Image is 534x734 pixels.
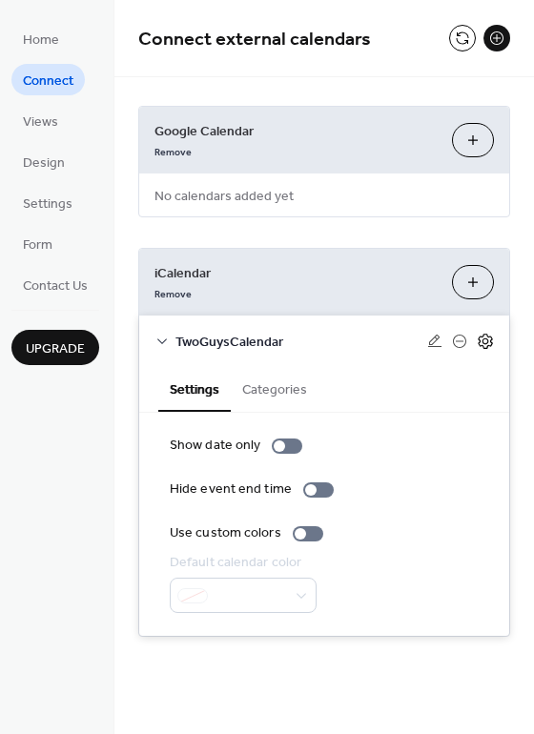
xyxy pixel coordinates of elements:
span: Connect external calendars [138,21,371,58]
button: Settings [158,366,231,412]
a: Form [11,228,64,259]
span: Connect [23,71,73,92]
span: Settings [23,194,72,214]
div: Use custom colors [170,523,281,543]
div: Show date only [170,436,260,456]
span: Form [23,235,52,255]
a: Design [11,146,76,177]
span: TwoGuysCalendar [175,333,427,353]
div: Default calendar color [170,553,313,573]
div: Hide event end time [170,479,292,500]
span: Home [23,31,59,51]
span: Remove [154,288,192,301]
a: Contact Us [11,269,99,300]
span: Contact Us [23,276,88,296]
button: Upgrade [11,330,99,365]
a: Home [11,23,71,54]
span: Remove [154,146,192,159]
span: No calendars added yet [139,175,309,218]
span: Design [23,153,65,173]
span: iCalendar [154,264,437,284]
a: Views [11,105,70,136]
a: Settings [11,187,84,218]
span: Google Calendar [154,122,437,142]
span: Views [23,112,58,133]
button: Categories [231,366,318,410]
a: Connect [11,64,85,95]
span: Upgrade [26,339,85,359]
